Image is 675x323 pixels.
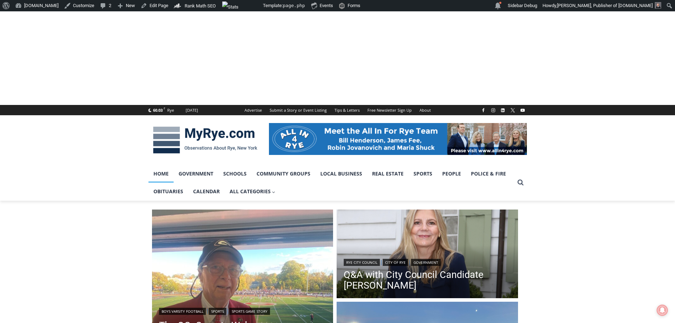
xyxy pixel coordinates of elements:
span: [PERSON_NAME], Publisher of [DOMAIN_NAME] [557,3,653,8]
img: All in for Rye [269,123,527,155]
a: Calendar [188,183,225,200]
span: F [164,106,165,110]
img: Views over 48 hours. Click for more Jetpack Stats. [222,1,262,10]
a: Read More Q&A with City Council Candidate Maria Tufvesson Shuck [337,210,518,300]
a: Instagram [489,106,497,115]
span: All Categories [230,188,276,195]
div: | | [344,257,511,266]
a: City of Rye [383,259,408,266]
nav: Primary Navigation [148,165,514,201]
a: Police & Fire [466,165,511,183]
a: Community Groups [252,165,315,183]
a: People [437,165,466,183]
a: Submit a Story or Event Listing [266,105,331,115]
a: Schools [218,165,252,183]
a: Tips & Letters [331,105,364,115]
a: Obituaries [148,183,188,200]
nav: Secondary Navigation [241,105,435,115]
a: Government [411,259,441,266]
a: Rye City Council [344,259,380,266]
span: Rank Math SEO [185,3,216,9]
span: page.php [283,3,305,8]
a: Real Estate [367,165,409,183]
a: All Categories [225,183,281,200]
img: MyRye.com [148,122,262,158]
a: Sports Game Story [229,308,270,315]
button: View Search Form [514,176,527,189]
div: Rye [167,107,174,113]
a: Sports [409,165,437,183]
a: Sports [209,308,226,315]
a: Free Newsletter Sign Up [364,105,416,115]
a: About [416,105,435,115]
a: X [508,106,517,115]
div: [DATE] [186,107,198,113]
a: Facebook [479,106,488,115]
a: Advertise [241,105,266,115]
a: Q&A with City Council Candidate [PERSON_NAME] [344,269,511,291]
img: (PHOTO: City council candidate Maria Tufvesson Shuck.) [337,210,518,300]
a: YouTube [518,106,527,115]
a: Government [174,165,218,183]
a: Boys Varsity Football [159,308,206,315]
a: Home [148,165,174,183]
div: | | [159,306,326,315]
a: Local Business [315,165,367,183]
a: Linkedin [499,106,507,115]
span: 60.03 [153,107,163,113]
